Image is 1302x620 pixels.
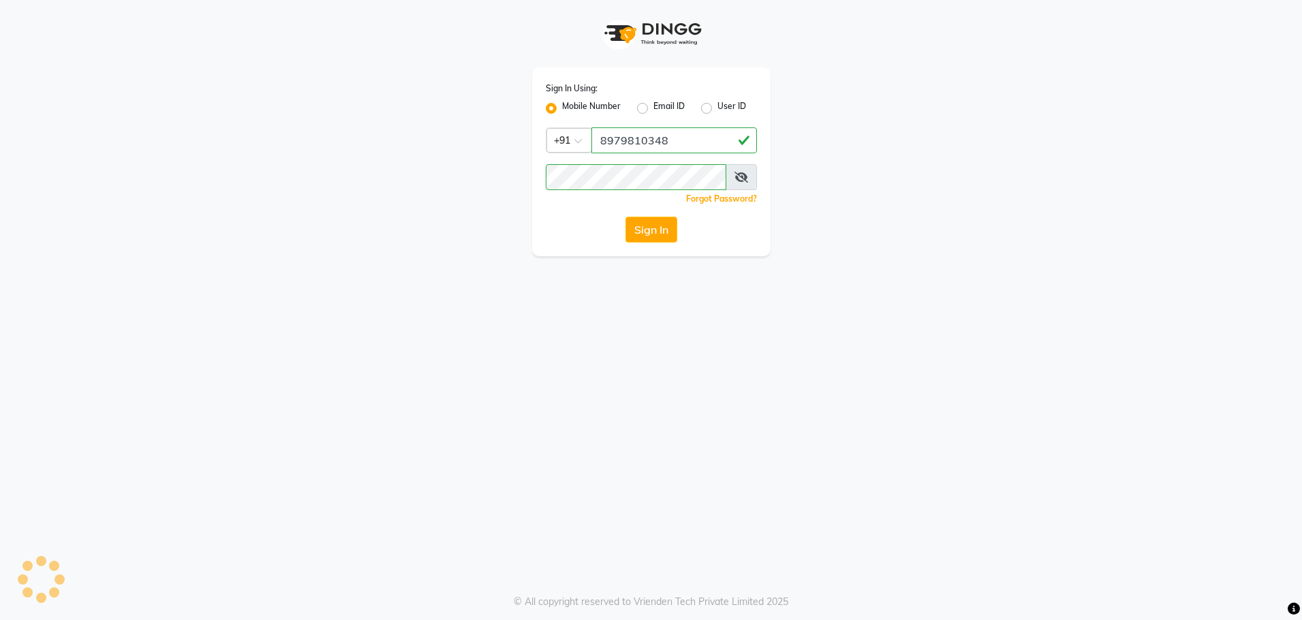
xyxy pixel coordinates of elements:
[717,100,746,117] label: User ID
[546,82,598,95] label: Sign In Using:
[653,100,685,117] label: Email ID
[686,193,757,204] a: Forgot Password?
[591,127,757,153] input: Username
[597,14,706,54] img: logo1.svg
[562,100,621,117] label: Mobile Number
[546,164,726,190] input: Username
[625,217,677,243] button: Sign In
